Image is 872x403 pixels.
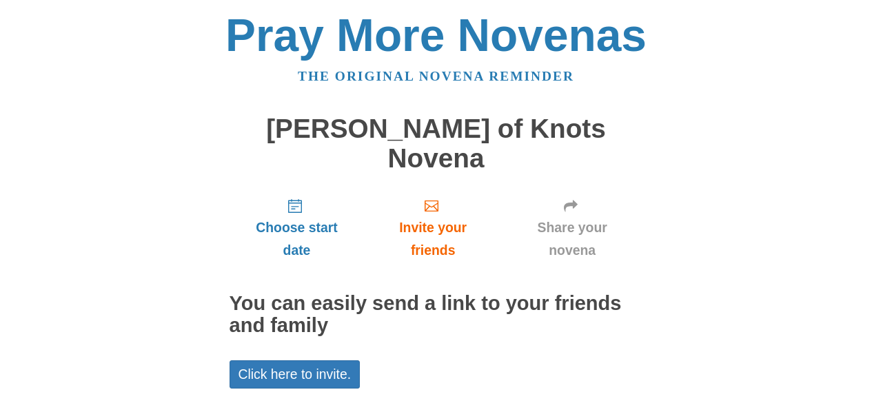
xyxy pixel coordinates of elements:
a: Pray More Novenas [225,10,647,61]
h1: [PERSON_NAME] of Knots Novena [230,114,643,173]
span: Choose start date [243,216,351,262]
span: Invite your friends [378,216,487,262]
a: The original novena reminder [298,69,574,83]
a: Choose start date [230,187,365,269]
span: Share your novena [516,216,629,262]
h2: You can easily send a link to your friends and family [230,293,643,337]
a: Share your novena [502,187,643,269]
a: Click here to invite. [230,360,361,389]
a: Invite your friends [364,187,501,269]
